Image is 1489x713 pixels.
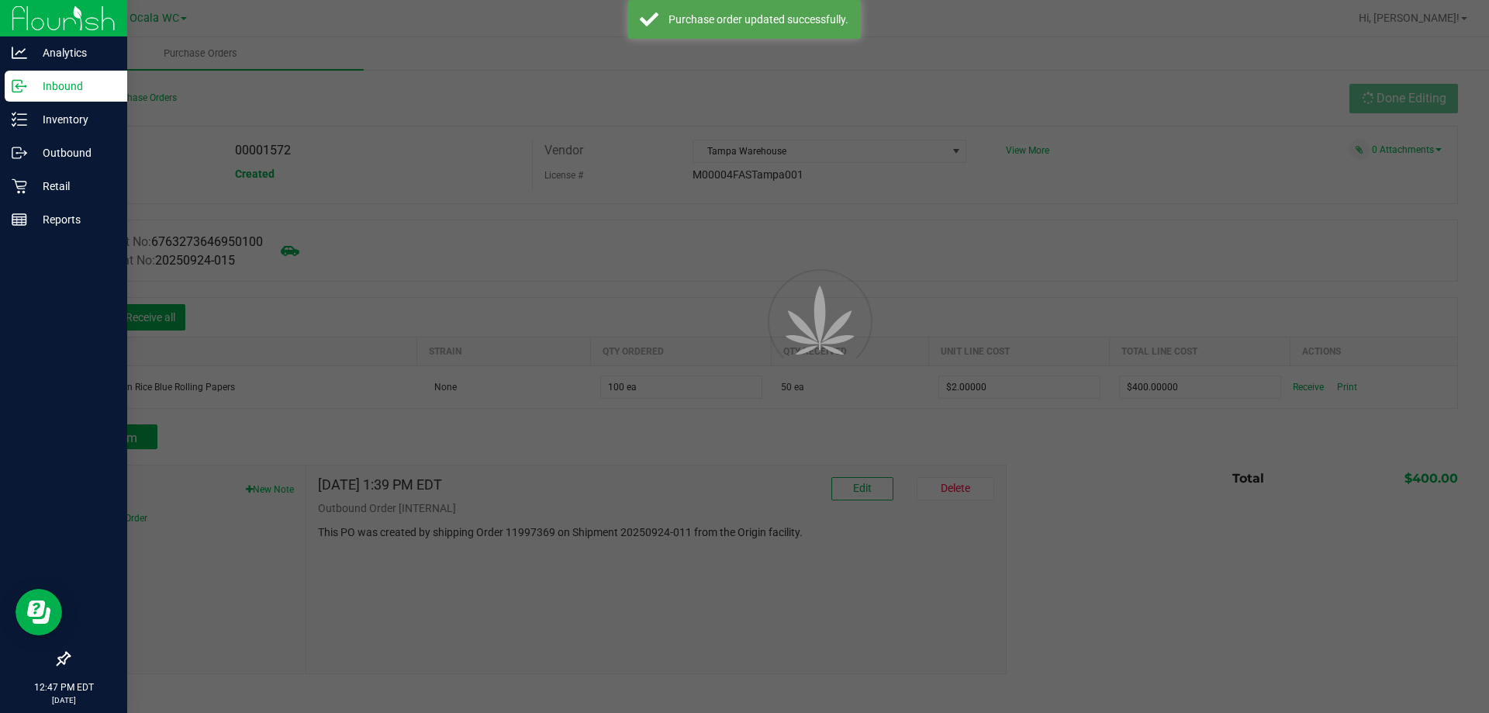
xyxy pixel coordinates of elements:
[27,144,120,162] p: Outbound
[667,12,849,27] div: Purchase order updated successfully.
[7,694,120,706] p: [DATE]
[12,112,27,127] inline-svg: Inventory
[27,77,120,95] p: Inbound
[12,78,27,94] inline-svg: Inbound
[12,178,27,194] inline-svg: Retail
[12,145,27,161] inline-svg: Outbound
[27,177,120,196] p: Retail
[7,680,120,694] p: 12:47 PM EDT
[27,210,120,229] p: Reports
[12,212,27,227] inline-svg: Reports
[12,45,27,61] inline-svg: Analytics
[27,43,120,62] p: Analytics
[27,110,120,129] p: Inventory
[16,589,62,635] iframe: Resource center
